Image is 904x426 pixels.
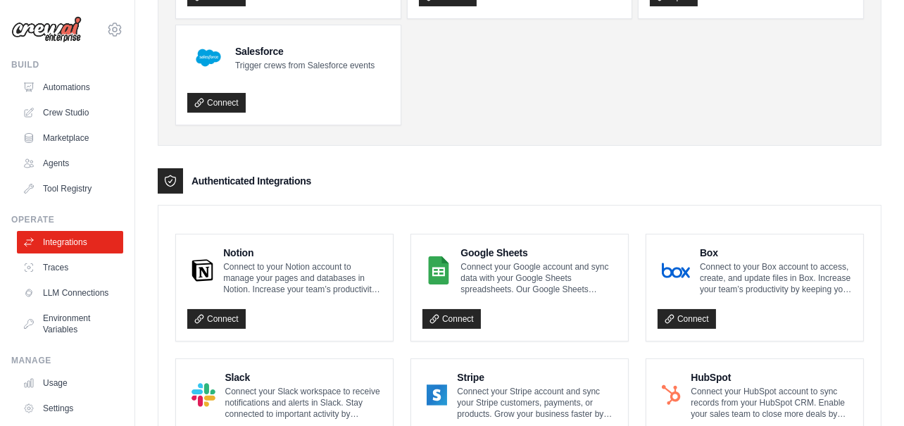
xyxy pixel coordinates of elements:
img: Slack Logo [192,381,215,409]
a: Connect [658,309,716,329]
a: Tool Registry [17,177,123,200]
div: Build [11,59,123,70]
h4: Slack [225,370,382,384]
h3: Authenticated Integrations [192,174,311,188]
a: Agents [17,152,123,175]
a: Integrations [17,231,123,253]
h4: Box [700,246,852,260]
a: Crew Studio [17,101,123,124]
p: Connect to your Box account to access, create, and update files in Box. Increase your team’s prod... [700,261,852,295]
h4: Google Sheets [460,246,617,260]
a: Connect [187,93,246,113]
img: Box Logo [662,256,690,284]
div: Manage [11,355,123,366]
h4: Stripe [457,370,617,384]
div: Operate [11,214,123,225]
h4: Salesforce [235,44,375,58]
img: Google Sheets Logo [427,256,451,284]
a: LLM Connections [17,282,123,304]
a: Connect [187,309,246,329]
img: Stripe Logo [427,381,447,409]
p: Connect to your Notion account to manage your pages and databases in Notion. Increase your team’s... [223,261,382,295]
p: Trigger crews from Salesforce events [235,60,375,71]
a: Usage [17,372,123,394]
img: Notion Logo [192,256,213,284]
p: Connect your HubSpot account to sync records from your HubSpot CRM. Enable your sales team to clo... [691,386,852,420]
a: Connect [422,309,481,329]
p: Connect your Stripe account and sync your Stripe customers, payments, or products. Grow your busi... [457,386,617,420]
a: Automations [17,76,123,99]
a: Settings [17,397,123,420]
h4: HubSpot [691,370,852,384]
img: Salesforce Logo [192,41,225,75]
a: Traces [17,256,123,279]
h4: Notion [223,246,382,260]
p: Connect your Google account and sync data with your Google Sheets spreadsheets. Our Google Sheets... [460,261,617,295]
a: Environment Variables [17,307,123,341]
a: Marketplace [17,127,123,149]
img: Logo [11,16,82,43]
img: HubSpot Logo [662,381,681,409]
p: Connect your Slack workspace to receive notifications and alerts in Slack. Stay connected to impo... [225,386,382,420]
